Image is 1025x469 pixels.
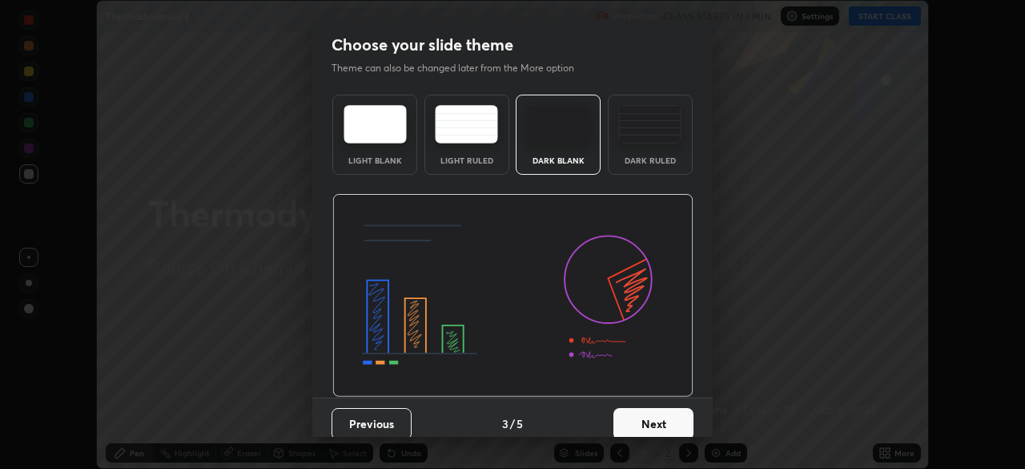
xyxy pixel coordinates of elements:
button: Next [613,408,693,440]
h4: 3 [502,415,508,432]
img: lightTheme.e5ed3b09.svg [344,105,407,144]
img: darkRuledTheme.de295e13.svg [618,105,681,144]
div: Dark Blank [526,156,590,164]
h4: / [510,415,515,432]
img: darkTheme.f0cc69e5.svg [527,105,590,144]
h2: Choose your slide theme [332,34,513,55]
div: Light Blank [343,156,407,164]
p: Theme can also be changed later from the More option [332,61,591,75]
img: lightRuledTheme.5fabf969.svg [435,105,498,144]
button: Previous [332,408,412,440]
div: Dark Ruled [618,156,682,164]
div: Light Ruled [435,156,499,164]
h4: 5 [517,415,523,432]
img: darkThemeBanner.d06ce4a2.svg [332,194,693,398]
